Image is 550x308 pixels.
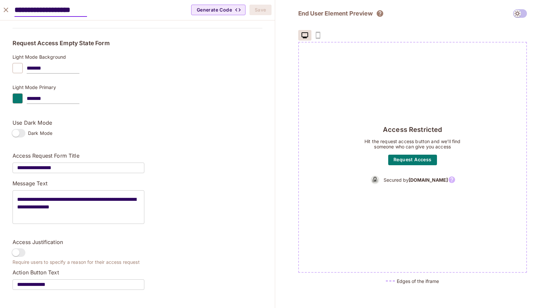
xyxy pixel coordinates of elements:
b: [DOMAIN_NAME] [409,177,448,183]
span: coming soon [311,30,325,41]
button: Request Access [388,155,437,165]
h5: Secured by [384,177,448,183]
span: Dark Mode [28,130,52,136]
p: Light Mode Background [13,54,144,60]
h5: Request Access Empty State Form [13,40,144,46]
p: Action Button Text [13,269,144,276]
p: Access Justification [13,238,144,246]
p: Use Dark Mode [13,119,144,126]
h2: End User Element Preview [298,10,373,17]
button: Save [249,5,272,15]
button: Generate Code [191,5,246,15]
p: Hit the request access button and we’ll find someone who can give you access [362,139,464,149]
svg: The element will only show tenant specific content. No user information will be visible across te... [376,10,384,17]
h5: Edges of the iframe [397,278,439,284]
img: b&w logo [369,174,381,186]
p: Access Request Form Title [13,152,144,159]
p: Message Text [13,180,144,187]
h4: Access Restricted [383,126,442,134]
p: Require users to specify a reason for their access request [13,260,144,265]
p: Light Mode Primary [13,85,144,90]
